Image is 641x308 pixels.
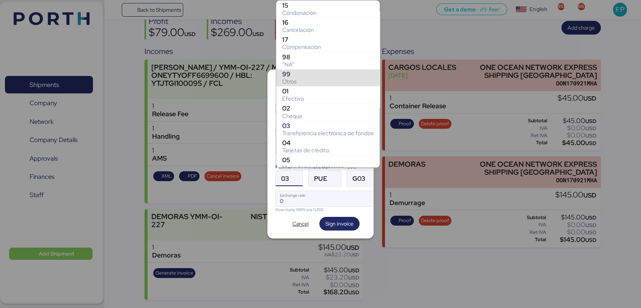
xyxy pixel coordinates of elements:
div: Cancelación [282,26,374,34]
div: 15 [282,2,374,9]
span: PUE [314,175,327,182]
span: Cancel [292,219,309,228]
div: Forma [275,163,303,171]
div: 04 [282,139,374,147]
div: Efectivo [282,95,374,103]
div: Compensación [282,43,374,51]
div: 05 [282,156,374,164]
div: Tarjetas de crédito [282,147,374,154]
div: “NA” [282,61,374,68]
button: Cancel [281,217,319,231]
span: 03 [281,175,289,182]
div: Condonación [282,9,374,17]
div: 01 [282,87,374,95]
div: Transferencia electrónica de fondos [282,130,374,137]
div: How many MXN are 1 USD [275,207,379,213]
div: 02 [282,104,374,112]
div: Monederos electrónicos [282,164,374,172]
span: G03 [352,175,365,182]
div: 03 [282,122,374,130]
div: Cheque [282,112,374,120]
div: Otros [282,78,374,85]
div: 16 [282,19,374,26]
span: Sign invoice [325,219,353,228]
div: 17 [282,36,374,43]
div: 98 [282,53,374,61]
input: Exchange rate [276,191,379,206]
div: 99 [282,70,374,78]
button: Sign invoice [319,217,360,231]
